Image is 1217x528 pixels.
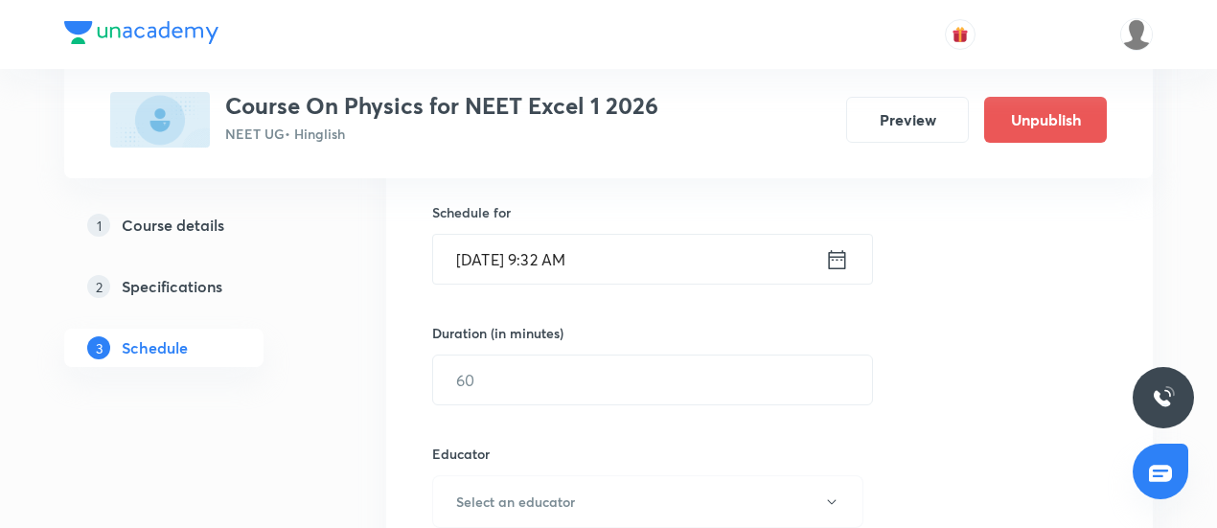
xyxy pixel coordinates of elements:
[122,336,188,359] h5: Schedule
[984,97,1107,143] button: Unpublish
[432,444,863,464] h6: Educator
[110,92,210,148] img: B2957A8C-C3B5-4E94-B3A1-00701F2C9AAD_plus.png
[456,492,575,512] h6: Select an educator
[225,124,658,144] p: NEET UG • Hinglish
[432,323,563,343] h6: Duration (in minutes)
[846,97,969,143] button: Preview
[952,26,969,43] img: avatar
[122,214,224,237] h5: Course details
[87,275,110,298] p: 2
[945,19,976,50] button: avatar
[87,336,110,359] p: 3
[64,206,325,244] a: 1Course details
[1152,386,1175,409] img: ttu
[432,475,863,528] button: Select an educator
[1120,18,1153,51] img: Devendra Kumar
[64,21,218,44] img: Company Logo
[64,21,218,49] a: Company Logo
[122,275,222,298] h5: Specifications
[432,202,863,222] h6: Schedule for
[87,214,110,237] p: 1
[225,92,658,120] h3: Course On Physics for NEET Excel 1 2026
[433,356,872,404] input: 60
[64,267,325,306] a: 2Specifications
